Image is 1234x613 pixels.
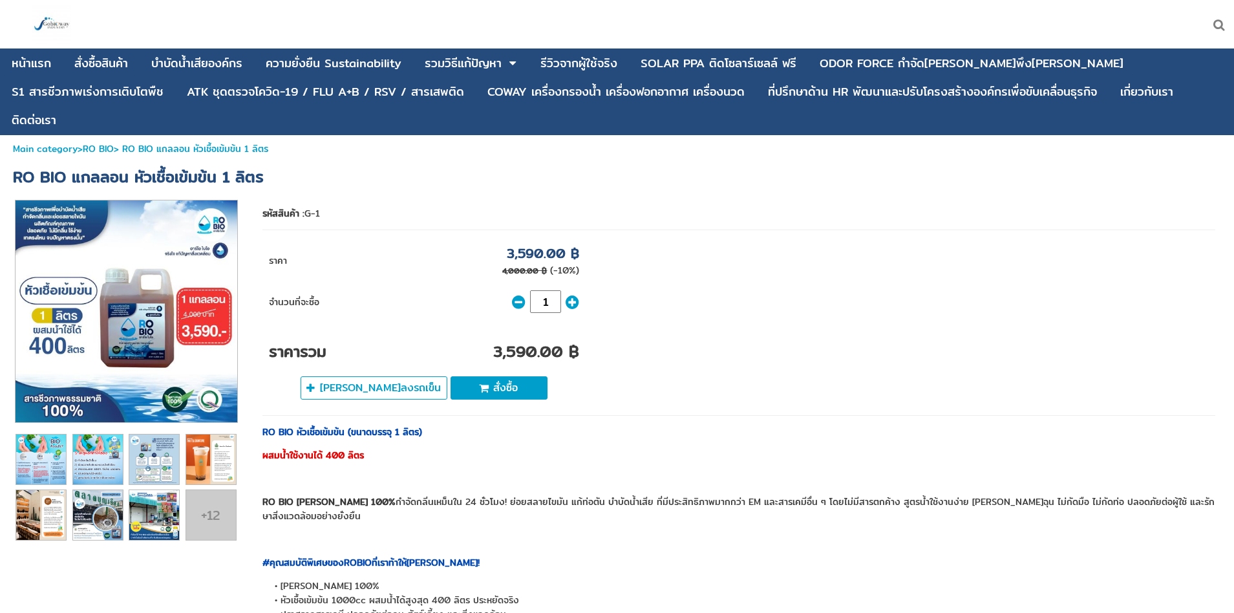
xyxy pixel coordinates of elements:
div: เกี่ยวกับเรา [1120,86,1173,98]
b: รหัสสินค้า : [262,206,304,220]
img: 8878413a97944e3f8fca15d0eb43459c [16,200,237,422]
td: ราคา [262,237,359,284]
a: รีวิวจากผู้ใช้จริง [540,51,617,76]
div: +12 [186,505,236,525]
img: c5d086efc79f4d469cf23441bc54db9e [186,435,236,484]
a: ติดต่อเรา [12,108,56,133]
td: 3,590.00 ฿ [359,319,586,370]
a: ATK ชุดตรวจโควิด-19 / FLU A+B / RSV / สารเสพติด [187,80,464,104]
a: บําบัดน้ำเสียองค์กร [151,51,242,76]
a: S1 สารชีวภาพเร่งการเติบโตพืช [12,80,164,104]
a: RO BIO [83,142,114,156]
a: หน้าแรก [12,51,51,76]
a: สั่งซื้อสินค้า [74,51,128,76]
img: 46fe287de5354e68b8a373c2afde7456 [129,490,179,540]
span: หัวเชื้อเข้มข้น 1000cc ผสมน้ำได้สูงสุด 400 ลิตร ประหยัดจริง [281,593,519,607]
div: รีวิวจากผู้ใช้จริง [540,58,617,69]
p: กำจัดกลิ่นเหม็นใน 24 ชั่วโมง! ย่อยสลายไขมัน แก้ท่อตัน บำบัดน้ำเสีย ที่มีประสิทธิภาพมากกว่า EM และ... [262,495,1215,523]
a: SOLAR PPA ติดโซลาร์เซลล์ ฟรี [641,51,796,76]
td: ราคารวม [262,319,359,370]
div: ความยั่งยืน Sustainability [266,58,401,69]
a: Main category [13,142,78,156]
div: ATK ชุดตรวจโควิด-19 / FLU A+B / RSV / สารเสพติด [187,86,464,98]
div: ที่ปรึกษาด้าน HR พัฒนาและปรับโครงสร้างองค์กรเพื่อขับเคลื่อนธุรกิจ [768,86,1097,98]
a: COWAY เครื่องกรองน้ำ เครื่องฟอกอากาศ เครื่องนวด [487,80,745,104]
img: e37c2cfd28c348b78abac27a7fe1faab [16,490,66,540]
strong: RO BIO [PERSON_NAME] 100% [262,495,396,509]
div: ODOR FORCE กำจัด[PERSON_NAME]พึง[PERSON_NAME] [820,58,1123,69]
img: 22346ad6c85c4ff689454f385e45bf32 [129,435,179,484]
div: รวมวิธีแก้ปัญหา [425,58,502,69]
div: COWAY เครื่องกรองน้ำ เครื่องฟอกอากาศ เครื่องนวด [487,86,745,98]
span: G-1 [304,206,320,220]
span: สั่งซื้อ [493,380,518,396]
img: e4e8fc325aa24844b8cbee2ee0dc281d [73,490,123,540]
div: ติดต่อเรา [12,114,56,126]
a: ที่ปรึกษาด้าน HR พัฒนาและปรับโครงสร้างองค์กรเพื่อขับเคลื่อนธุรกิจ [768,80,1097,104]
strong: #คุณสมบัติพิเศษของROBIOที่เราท้าให้[PERSON_NAME]! [262,555,480,570]
span: จำนวนที่จะซื้อ [269,295,319,309]
a: ODOR FORCE กำจัด[PERSON_NAME]พึง[PERSON_NAME] [820,51,1123,76]
a: +12 [186,490,236,540]
div: S1 สารชีวภาพเร่งการเติบโตพืช [12,86,164,98]
a: รวมวิธีแก้ปัญหา [425,51,502,76]
a: เกี่ยวกับเรา [1120,80,1173,104]
p: 3,590.00 ฿ [507,243,579,263]
div: SOLAR PPA ติดโซลาร์เซลล์ ฟรี [641,58,796,69]
strong: ผสมน้ำใช้งานได้ 400 ลิตร [262,448,364,462]
span: [PERSON_NAME] 100% [281,579,379,593]
span: (-10%) [550,263,579,277]
strong: RO BIO หัวเชื้อเข้มข้น (ขนาดบรรจุ 1 ลิตร) [262,425,422,439]
div: หน้าแรก [12,58,51,69]
img: 590f9545f44846a185cfe197ad74d7bc [73,435,123,484]
div: สั่งซื้อสินค้า [74,58,128,69]
img: large-1644130236041.jpg [32,5,71,44]
span: [PERSON_NAME]ลงรถเข็น [320,380,441,396]
p: 4,000.00 ฿ [502,264,547,277]
span: RO BIO แกลลอน หัวเชื้อเข้มข้น 1 ลิตร [13,164,264,189]
button: สั่งซื้อ [451,376,548,400]
img: e1fa0145faf34ce69a081c882879e26e [16,435,66,484]
a: ความยั่งยืน Sustainability [266,51,401,76]
button: [PERSON_NAME]ลงรถเข็น [301,376,447,400]
div: บําบัดน้ำเสียองค์กร [151,58,242,69]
